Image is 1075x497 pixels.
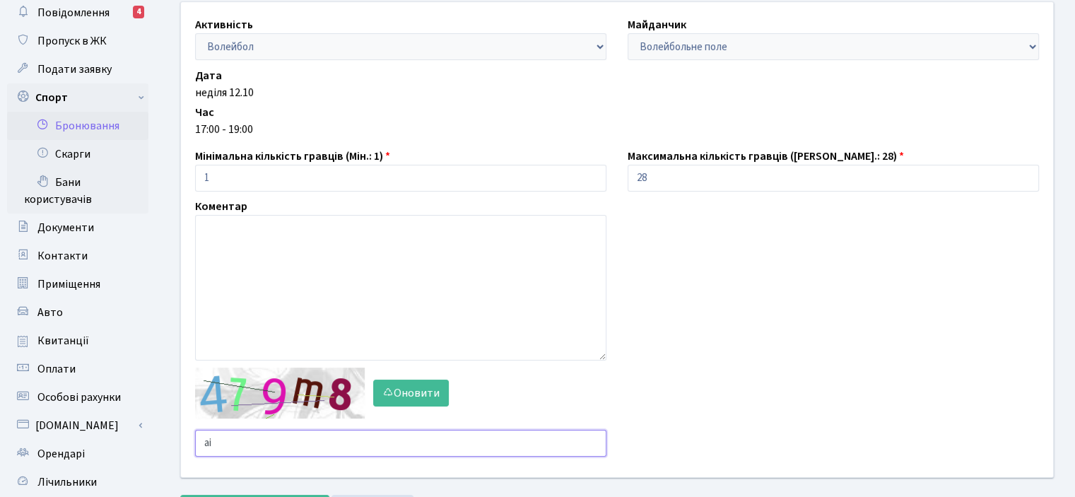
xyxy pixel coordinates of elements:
[7,411,148,440] a: [DOMAIN_NAME]
[373,380,449,407] button: Оновити
[7,214,148,242] a: Документи
[37,361,76,377] span: Оплати
[37,333,89,349] span: Квитанції
[7,355,148,383] a: Оплати
[7,140,148,168] a: Скарги
[7,83,148,112] a: Спорт
[195,430,606,457] input: Введіть текст із зображення
[7,242,148,270] a: Контакти
[37,276,100,292] span: Приміщення
[37,62,112,77] span: Подати заявку
[7,270,148,298] a: Приміщення
[195,148,390,165] label: Мінімальна кількість гравців (Мін.: 1)
[37,220,94,235] span: Документи
[628,16,686,33] label: Майданчик
[195,16,253,33] label: Активність
[195,67,222,84] label: Дата
[195,368,365,419] img: default
[195,198,247,215] label: Коментар
[37,305,63,320] span: Авто
[195,121,1039,138] div: 17:00 - 19:00
[7,55,148,83] a: Подати заявку
[195,104,214,121] label: Час
[7,112,148,140] a: Бронювання
[7,27,148,55] a: Пропуск в ЖК
[7,440,148,468] a: Орендарі
[7,383,148,411] a: Особові рахунки
[37,446,85,462] span: Орендарі
[37,390,121,405] span: Особові рахунки
[37,474,97,490] span: Лічильники
[133,6,144,18] div: 4
[628,148,904,165] label: Максимальна кількість гравців ([PERSON_NAME].: 28)
[7,327,148,355] a: Квитанції
[37,33,107,49] span: Пропуск в ЖК
[7,298,148,327] a: Авто
[37,248,88,264] span: Контакти
[7,468,148,496] a: Лічильники
[195,84,1039,101] div: неділя 12.10
[37,5,110,21] span: Повідомлення
[7,168,148,214] a: Бани користувачів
